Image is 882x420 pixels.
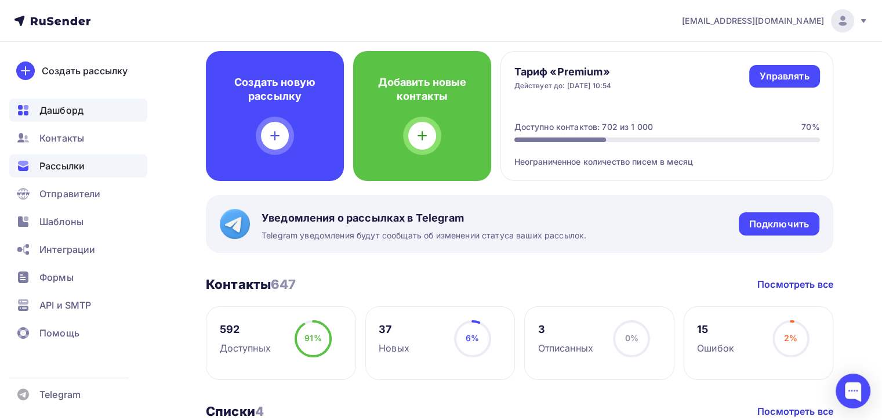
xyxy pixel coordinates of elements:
span: 6% [466,333,479,343]
div: 70% [801,121,819,133]
div: Управлять [760,70,809,83]
div: Ошибок [697,341,734,355]
span: Дашборд [39,103,84,117]
div: Создать рассылку [42,64,128,78]
a: Шаблоны [9,210,147,233]
div: Подключить [749,218,809,231]
a: Рассылки [9,154,147,178]
span: Помощь [39,326,79,340]
h4: Добавить новые контакты [372,75,473,103]
span: Контакты [39,131,84,145]
h3: Списки [206,403,264,419]
span: Интеграции [39,242,95,256]
span: Отправители [39,187,101,201]
a: Дашборд [9,99,147,122]
a: Посмотреть все [757,277,833,291]
a: Отправители [9,182,147,205]
span: 91% [304,333,321,343]
h4: Создать новую рассылку [224,75,325,103]
div: Доступно контактов: 702 из 1 000 [514,121,653,133]
span: Формы [39,270,74,284]
span: Telegram [39,388,81,401]
span: [EMAIL_ADDRESS][DOMAIN_NAME] [682,15,824,27]
span: Telegram уведомления будут сообщать об изменении статуса ваших рассылок. [262,230,586,241]
div: Действует до: [DATE] 10:54 [514,81,612,90]
a: Посмотреть все [757,404,833,418]
a: Контакты [9,126,147,150]
div: 37 [379,323,409,336]
div: Новых [379,341,409,355]
div: 3 [538,323,593,336]
h3: Контакты [206,276,296,292]
div: Доступных [220,341,271,355]
span: Уведомления о рассылках в Telegram [262,211,586,225]
a: Формы [9,266,147,289]
span: API и SMTP [39,298,91,312]
div: 592 [220,323,271,336]
span: 2% [784,333,797,343]
div: Неограниченное количество писем в месяц [514,142,820,168]
span: 0% [625,333,638,343]
div: 15 [697,323,734,336]
h4: Тариф «Premium» [514,65,612,79]
div: Отписанных [538,341,593,355]
span: 647 [271,277,296,292]
span: Шаблоны [39,215,84,229]
a: [EMAIL_ADDRESS][DOMAIN_NAME] [682,9,868,32]
span: 4 [255,404,264,419]
span: Рассылки [39,159,85,173]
